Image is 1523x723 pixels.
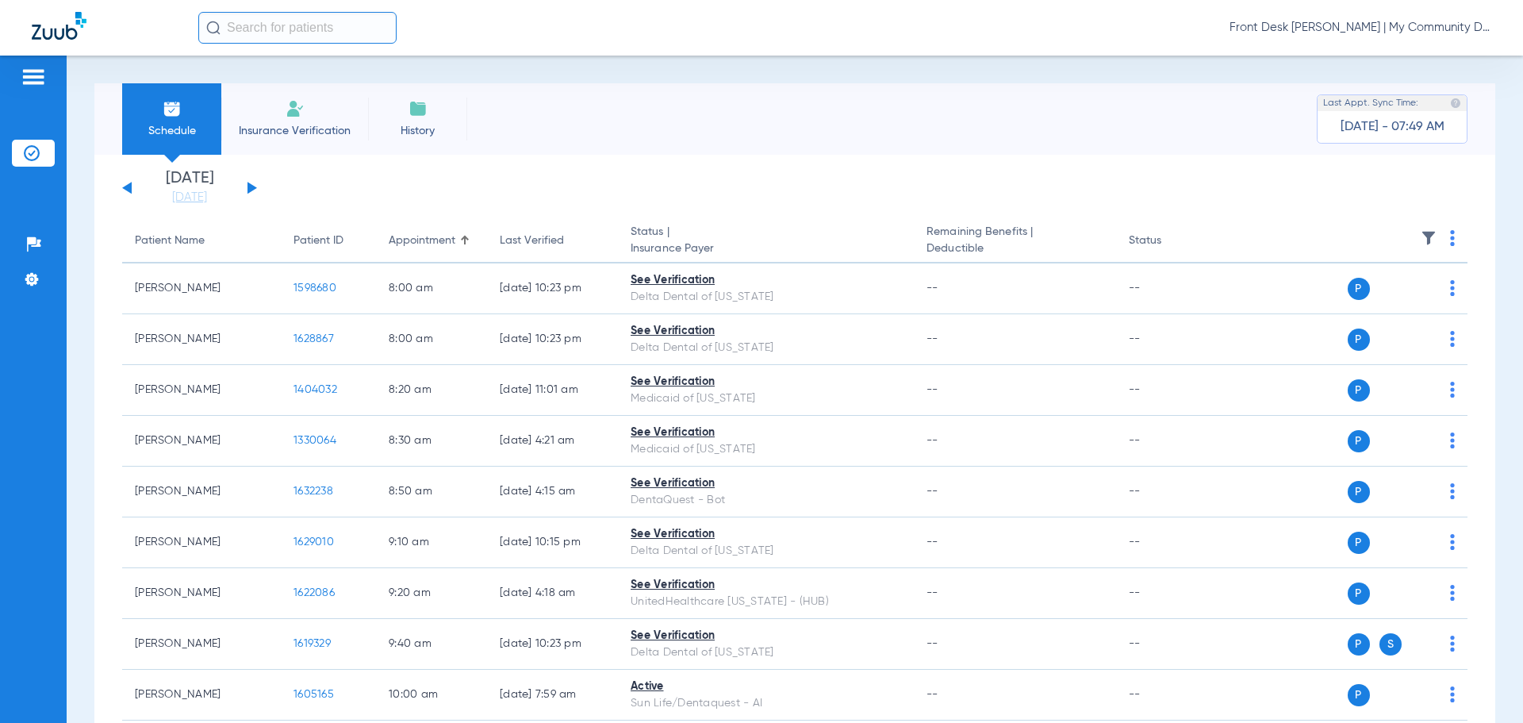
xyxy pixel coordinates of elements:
[1348,684,1370,706] span: P
[1348,278,1370,300] span: P
[631,628,901,644] div: See Verification
[1450,280,1455,296] img: group-dot-blue.svg
[926,435,938,446] span: --
[631,475,901,492] div: See Verification
[1444,647,1523,723] iframe: Chat Widget
[487,568,618,619] td: [DATE] 4:18 AM
[631,695,901,712] div: Sun Life/Dentaquest - AI
[631,543,901,560] div: Delta Dental of [US_STATE]
[618,219,914,263] th: Status |
[376,568,487,619] td: 9:20 AM
[1348,430,1370,452] span: P
[926,240,1103,257] span: Deductible
[926,283,938,294] span: --
[1116,314,1223,365] td: --
[926,638,938,649] span: --
[1450,585,1455,601] img: group-dot-blue.svg
[1341,119,1444,135] span: [DATE] - 07:49 AM
[1450,230,1455,246] img: group-dot-blue.svg
[926,384,938,395] span: --
[631,390,901,407] div: Medicaid of [US_STATE]
[631,340,901,356] div: Delta Dental of [US_STATE]
[1421,230,1437,246] img: filter.svg
[142,190,237,206] a: [DATE]
[122,467,281,517] td: [PERSON_NAME]
[1116,467,1223,517] td: --
[487,467,618,517] td: [DATE] 4:15 AM
[631,594,901,610] div: UnitedHealthcare [US_STATE] - (HUB)
[1450,534,1455,550] img: group-dot-blue.svg
[487,314,618,365] td: [DATE] 10:23 PM
[122,314,281,365] td: [PERSON_NAME]
[487,365,618,416] td: [DATE] 11:01 AM
[500,233,605,249] div: Last Verified
[293,536,334,548] span: 1629010
[376,467,487,517] td: 8:50 AM
[376,416,487,467] td: 8:30 AM
[376,263,487,314] td: 8:00 AM
[631,272,901,289] div: See Verification
[1348,329,1370,351] span: P
[293,689,334,700] span: 1605165
[631,492,901,509] div: DentaQuest - Bot
[1116,670,1223,721] td: --
[1116,365,1223,416] td: --
[122,365,281,416] td: [PERSON_NAME]
[926,333,938,344] span: --
[198,12,397,44] input: Search for patients
[122,619,281,670] td: [PERSON_NAME]
[1116,219,1223,263] th: Status
[1348,379,1370,402] span: P
[631,289,901,306] div: Delta Dental of [US_STATE]
[134,123,209,139] span: Schedule
[487,263,618,314] td: [DATE] 10:23 PM
[631,374,901,390] div: See Verification
[926,587,938,598] span: --
[293,638,331,649] span: 1619329
[631,425,901,441] div: See Verification
[135,233,205,249] div: Patient Name
[926,536,938,548] span: --
[142,171,237,206] li: [DATE]
[293,384,337,395] span: 1404032
[293,233,363,249] div: Patient ID
[631,526,901,543] div: See Verification
[1230,20,1491,36] span: Front Desk [PERSON_NAME] | My Community Dental Centers
[1116,263,1223,314] td: --
[1323,95,1418,111] span: Last Appt. Sync Time:
[500,233,564,249] div: Last Verified
[487,517,618,568] td: [DATE] 10:15 PM
[376,314,487,365] td: 8:00 AM
[1116,568,1223,619] td: --
[1450,636,1455,652] img: group-dot-blue.svg
[1116,517,1223,568] td: --
[122,670,281,721] td: [PERSON_NAME]
[122,568,281,619] td: [PERSON_NAME]
[1450,382,1455,398] img: group-dot-blue.svg
[32,12,86,40] img: Zuub Logo
[376,365,487,416] td: 8:20 AM
[122,416,281,467] td: [PERSON_NAME]
[293,486,333,497] span: 1632238
[914,219,1115,263] th: Remaining Benefits |
[1116,416,1223,467] td: --
[487,416,618,467] td: [DATE] 4:21 AM
[376,619,487,670] td: 9:40 AM
[122,517,281,568] td: [PERSON_NAME]
[389,233,474,249] div: Appointment
[1348,532,1370,554] span: P
[631,679,901,695] div: Active
[487,619,618,670] td: [DATE] 10:23 PM
[1450,433,1455,448] img: group-dot-blue.svg
[206,21,221,35] img: Search Icon
[631,644,901,661] div: Delta Dental of [US_STATE]
[631,441,901,458] div: Medicaid of [US_STATE]
[293,283,336,294] span: 1598680
[1116,619,1223,670] td: --
[389,233,455,249] div: Appointment
[163,99,182,118] img: Schedule
[631,577,901,594] div: See Verification
[1348,583,1370,605] span: P
[926,486,938,497] span: --
[21,67,46,87] img: hamburger-icon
